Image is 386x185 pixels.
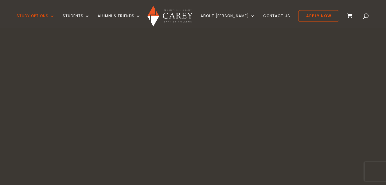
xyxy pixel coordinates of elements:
[17,14,55,28] a: Study Options
[147,6,193,26] img: Carey Baptist College
[63,14,90,28] a: Students
[98,14,141,28] a: Alumni & Friends
[298,10,339,22] a: Apply Now
[263,14,290,28] a: Contact Us
[201,14,255,28] a: About [PERSON_NAME]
